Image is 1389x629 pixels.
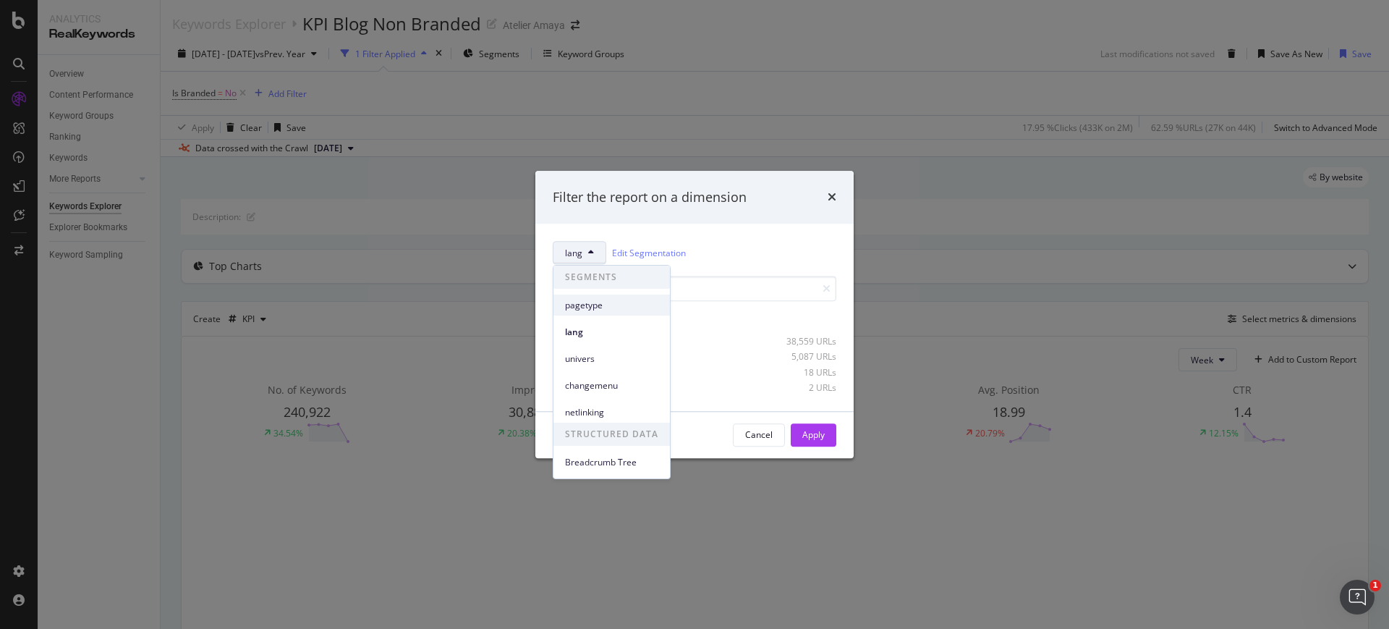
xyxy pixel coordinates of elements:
[565,406,658,419] span: netlinking
[565,456,658,469] span: Breadcrumb Tree
[565,299,658,312] span: pagetype
[765,351,836,363] div: 5,087 URLs
[828,188,836,207] div: times
[553,188,747,207] div: Filter the report on a dimension
[565,379,658,392] span: changemenu
[565,326,658,339] span: lang
[765,366,836,379] div: 18 URLs
[553,423,670,446] span: STRUCTURED DATA
[765,381,836,394] div: 2 URLs
[553,276,836,302] input: Search
[612,245,686,261] a: Edit Segmentation
[1340,580,1375,615] iframe: Intercom live chat
[1369,580,1381,591] span: 1
[802,429,825,442] div: Apply
[535,171,854,458] div: modal
[553,266,670,289] span: SEGMENTS
[553,242,606,265] button: lang
[553,313,836,326] div: Select all data available
[565,353,658,366] span: univers
[565,247,582,259] span: lang
[733,423,785,447] button: Cancel
[745,429,773,442] div: Cancel
[765,336,836,348] div: 38,559 URLs
[791,423,836,447] button: Apply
